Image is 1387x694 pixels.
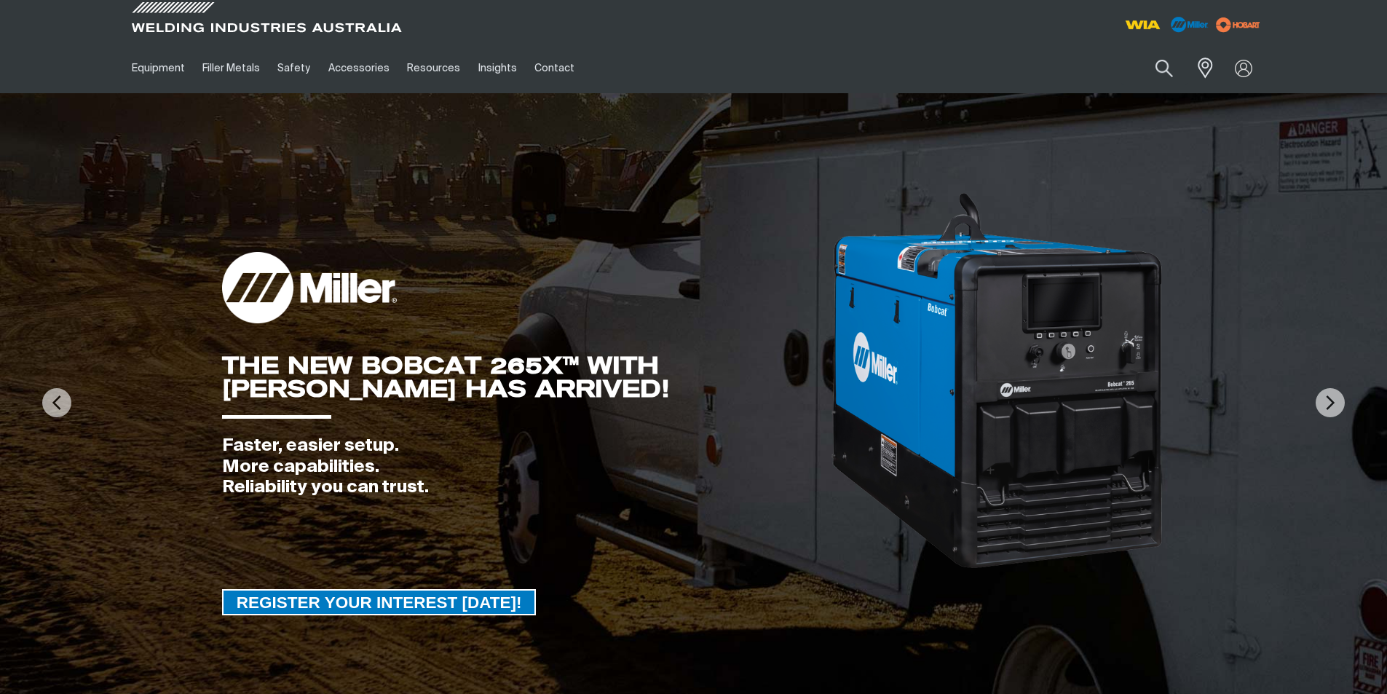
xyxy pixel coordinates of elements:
[42,388,71,417] img: PrevArrow
[224,589,535,615] span: REGISTER YOUR INTEREST [DATE]!
[320,43,398,93] a: Accessories
[222,354,830,401] div: THE NEW BOBCAT 265X™ WITH [PERSON_NAME] HAS ARRIVED!
[222,589,537,615] a: REGISTER YOUR INTEREST TODAY!
[123,43,194,93] a: Equipment
[398,43,469,93] a: Resources
[1316,388,1345,417] img: NextArrow
[269,43,319,93] a: Safety
[526,43,583,93] a: Contact
[469,43,525,93] a: Insights
[194,43,269,93] a: Filler Metals
[1139,51,1189,85] button: Search products
[222,435,830,498] div: Faster, easier setup. More capabilities. Reliability you can trust.
[1121,51,1188,85] input: Product name or item number...
[1212,14,1265,36] img: miller
[123,43,979,93] nav: Main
